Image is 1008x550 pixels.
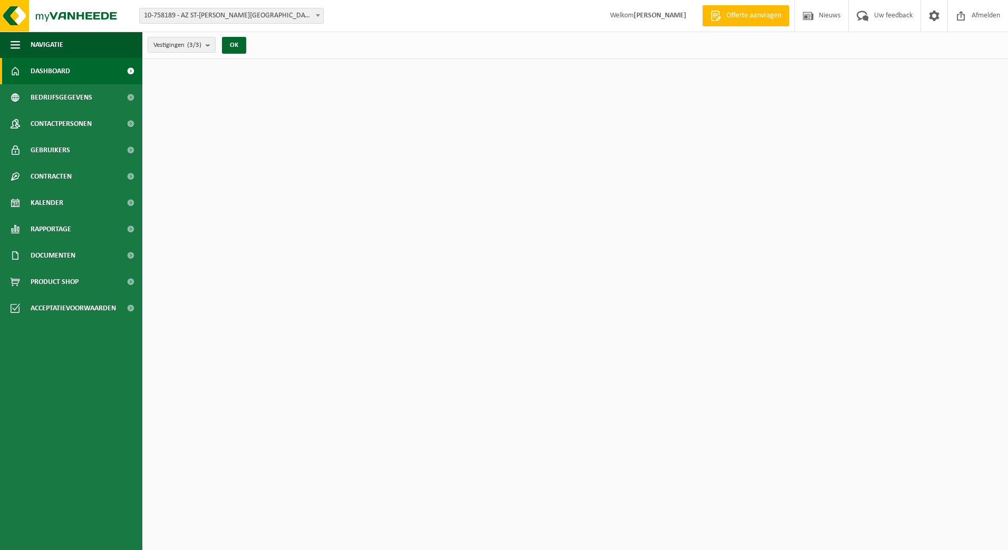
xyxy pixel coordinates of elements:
[31,58,70,84] span: Dashboard
[31,190,63,216] span: Kalender
[31,32,63,58] span: Navigatie
[31,84,92,111] span: Bedrijfsgegevens
[31,137,70,163] span: Gebruikers
[187,42,201,48] count: (3/3)
[148,37,216,53] button: Vestigingen(3/3)
[31,216,71,242] span: Rapportage
[31,269,79,295] span: Product Shop
[31,111,92,137] span: Contactpersonen
[153,37,201,53] span: Vestigingen
[31,295,116,321] span: Acceptatievoorwaarden
[31,242,75,269] span: Documenten
[702,5,789,26] a: Offerte aanvragen
[634,12,686,19] strong: [PERSON_NAME]
[31,163,72,190] span: Contracten
[222,37,246,54] button: OK
[140,8,323,23] span: 10-758189 - AZ ST-LUCAS BRUGGE - ASSEBROEK
[139,8,324,24] span: 10-758189 - AZ ST-LUCAS BRUGGE - ASSEBROEK
[724,11,784,21] span: Offerte aanvragen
